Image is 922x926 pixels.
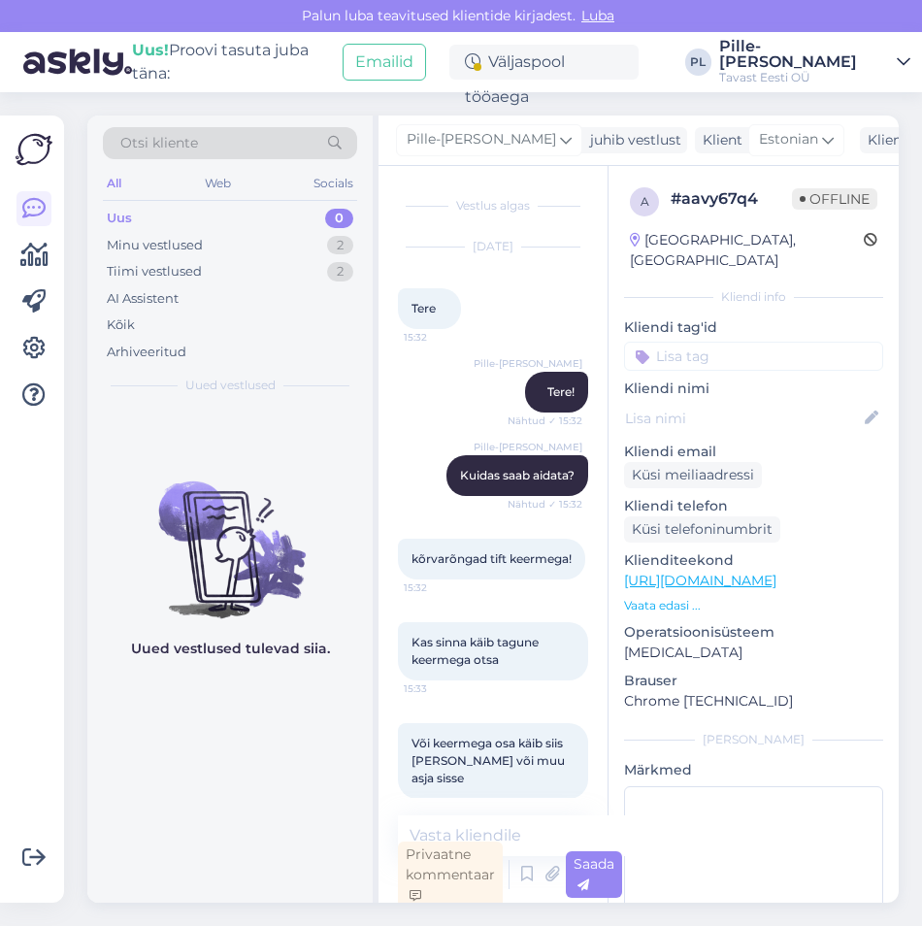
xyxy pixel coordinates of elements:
[404,580,477,595] span: 15:32
[120,133,198,153] span: Otsi kliente
[624,691,883,711] p: Chrome [TECHNICAL_ID]
[759,129,818,150] span: Estonian
[327,262,353,281] div: 2
[624,516,780,543] div: Küsi telefoninumbrit
[87,446,373,621] img: No chats
[404,330,477,345] span: 15:32
[412,551,572,566] span: kõrvarõngad tift keermega!
[107,343,186,362] div: Arhiveeritud
[474,440,582,454] span: Pille-[PERSON_NAME]
[310,171,357,196] div: Socials
[576,7,620,24] span: Luba
[719,39,889,70] div: Pille-[PERSON_NAME]
[398,197,588,215] div: Vestlus algas
[508,497,582,512] span: Nähtud ✓ 15:32
[624,496,883,516] p: Kliendi telefon
[325,209,353,228] div: 0
[343,44,426,81] button: Emailid
[574,855,614,893] span: Saada
[201,171,235,196] div: Web
[671,187,792,211] div: # aavy67q4
[460,468,575,482] span: Kuidas saab aidata?
[407,129,556,150] span: Pille-[PERSON_NAME]
[624,442,883,462] p: Kliendi email
[695,130,742,150] div: Klient
[719,39,910,85] a: Pille-[PERSON_NAME]Tavast Eesti OÜ
[625,408,861,429] input: Lisa nimi
[327,236,353,255] div: 2
[624,622,883,643] p: Operatsioonisüsteem
[107,236,203,255] div: Minu vestlused
[624,462,762,488] div: Küsi meiliaadressi
[412,736,568,785] span: Või keermega osa käib siis [PERSON_NAME] või muu asja sisse
[624,671,883,691] p: Brauser
[185,377,276,394] span: Uued vestlused
[624,643,883,663] p: [MEDICAL_DATA]
[404,681,477,696] span: 15:33
[398,238,588,255] div: [DATE]
[412,301,436,315] span: Tere
[624,597,883,614] p: Vaata edasi ...
[107,315,135,335] div: Kõik
[641,194,649,209] span: a
[508,413,582,428] span: Nähtud ✓ 15:32
[107,209,132,228] div: Uus
[474,356,582,371] span: Pille-[PERSON_NAME]
[103,171,125,196] div: All
[624,550,883,571] p: Klienditeekond
[685,49,711,76] div: PL
[582,130,681,150] div: juhib vestlust
[624,760,883,780] p: Märkmed
[630,230,864,271] div: [GEOGRAPHIC_DATA], [GEOGRAPHIC_DATA]
[624,731,883,748] div: [PERSON_NAME]
[624,342,883,371] input: Lisa tag
[449,45,639,80] div: Väljaspool tööaega
[624,572,776,589] a: [URL][DOMAIN_NAME]
[719,70,889,85] div: Tavast Eesti OÜ
[398,842,503,909] div: Privaatne kommentaar
[547,384,575,399] span: Tere!
[107,289,179,309] div: AI Assistent
[624,379,883,399] p: Kliendi nimi
[132,41,169,59] b: Uus!
[16,131,52,168] img: Askly Logo
[131,639,330,659] p: Uued vestlused tulevad siia.
[107,262,202,281] div: Tiimi vestlused
[624,317,883,338] p: Kliendi tag'id
[412,635,542,667] span: Kas sinna käib tagune keermega otsa
[624,288,883,306] div: Kliendi info
[132,39,335,85] div: Proovi tasuta juba täna:
[792,188,877,210] span: Offline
